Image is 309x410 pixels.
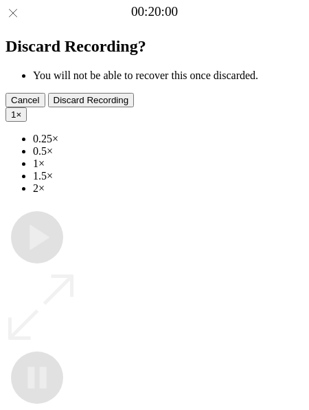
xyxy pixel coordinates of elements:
[33,170,304,182] li: 1.5×
[5,107,27,122] button: 1×
[33,69,304,82] li: You will not be able to recover this once discarded.
[11,109,16,120] span: 1
[33,158,304,170] li: 1×
[5,93,45,107] button: Cancel
[33,145,304,158] li: 0.5×
[5,37,304,56] h2: Discard Recording?
[33,133,304,145] li: 0.25×
[48,93,135,107] button: Discard Recording
[33,182,304,195] li: 2×
[131,4,178,19] a: 00:20:00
